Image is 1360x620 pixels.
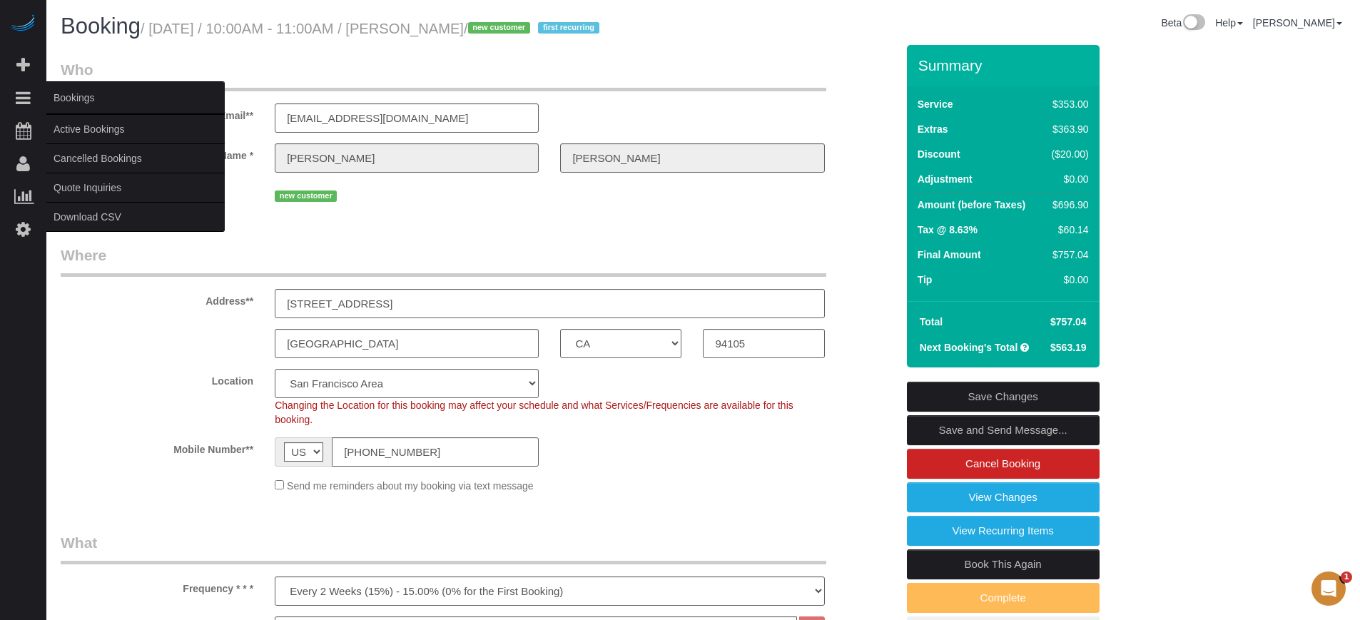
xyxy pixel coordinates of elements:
[918,273,933,287] label: Tip
[907,482,1100,512] a: View Changes
[907,549,1100,579] a: Book This Again
[918,122,948,136] label: Extras
[1311,571,1346,606] iframe: Intercom live chat
[918,57,1092,73] h3: Summary
[275,190,337,202] span: new customer
[46,81,225,114] span: Bookings
[907,449,1100,479] a: Cancel Booking
[46,114,225,232] ul: Bookings
[907,415,1100,445] a: Save and Send Message...
[918,223,978,237] label: Tax @ 8.63%
[61,14,141,39] span: Booking
[464,21,604,36] span: /
[703,329,824,358] input: Zip Code**
[1341,571,1352,583] span: 1
[50,369,264,388] label: Location
[1046,97,1089,111] div: $353.00
[141,21,604,36] small: / [DATE] / 10:00AM - 11:00AM / [PERSON_NAME]
[907,382,1100,412] a: Save Changes
[50,576,264,596] label: Frequency * * *
[468,22,530,34] span: new customer
[538,22,599,34] span: first recurring
[275,400,793,425] span: Changing the Location for this booking may affect your schedule and what Services/Frequencies are...
[46,115,225,143] a: Active Bookings
[1046,223,1089,237] div: $60.14
[918,248,981,262] label: Final Amount
[1050,342,1087,353] span: $563.19
[61,245,826,277] legend: Where
[9,14,37,34] img: Automaid Logo
[918,97,953,111] label: Service
[1046,147,1089,161] div: ($20.00)
[1046,122,1089,136] div: $363.90
[1046,198,1089,212] div: $696.90
[560,143,824,173] input: Last Name**
[918,172,973,186] label: Adjustment
[920,342,1018,353] strong: Next Booking's Total
[332,437,539,467] input: Mobile Number**
[907,516,1100,546] a: View Recurring Items
[1253,17,1342,29] a: [PERSON_NAME]
[46,173,225,202] a: Quote Inquiries
[50,437,264,457] label: Mobile Number**
[61,59,826,91] legend: Who
[920,316,943,327] strong: Total
[1161,17,1205,29] a: Beta
[61,532,826,564] legend: What
[1050,316,1087,327] span: $757.04
[918,147,960,161] label: Discount
[46,203,225,231] a: Download CSV
[287,480,534,492] span: Send me reminders about my booking via text message
[1046,172,1089,186] div: $0.00
[918,198,1025,212] label: Amount (before Taxes)
[1215,17,1243,29] a: Help
[1182,14,1205,33] img: New interface
[1046,248,1089,262] div: $757.04
[1046,273,1089,287] div: $0.00
[46,144,225,173] a: Cancelled Bookings
[275,143,539,173] input: First Name**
